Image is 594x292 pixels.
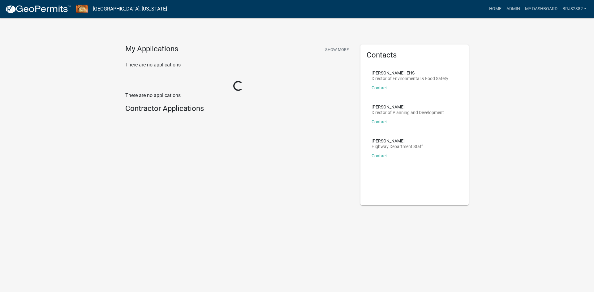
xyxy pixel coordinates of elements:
[487,3,504,15] a: Home
[372,76,448,81] p: Director of Environmental & Food Safety
[125,104,351,116] wm-workflow-list-section: Contractor Applications
[504,3,523,15] a: Admin
[323,44,351,55] button: Show More
[125,104,351,113] h4: Contractor Applications
[372,153,387,158] a: Contact
[372,144,423,149] p: Highway Department Staff
[523,3,560,15] a: My Dashboard
[125,61,351,69] p: There are no applications
[93,4,167,14] a: [GEOGRAPHIC_DATA], [US_STATE]
[372,105,444,109] p: [PERSON_NAME]
[372,139,423,143] p: [PERSON_NAME]
[372,110,444,115] p: Director of Planning and Development
[372,119,387,124] a: Contact
[76,5,88,13] img: Jasper County, Indiana
[372,71,448,75] p: [PERSON_NAME], EHS
[560,3,589,15] a: brj82382
[367,51,463,60] h5: Contacts
[125,44,178,54] h4: My Applications
[372,85,387,90] a: Contact
[125,92,351,99] p: There are no applications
